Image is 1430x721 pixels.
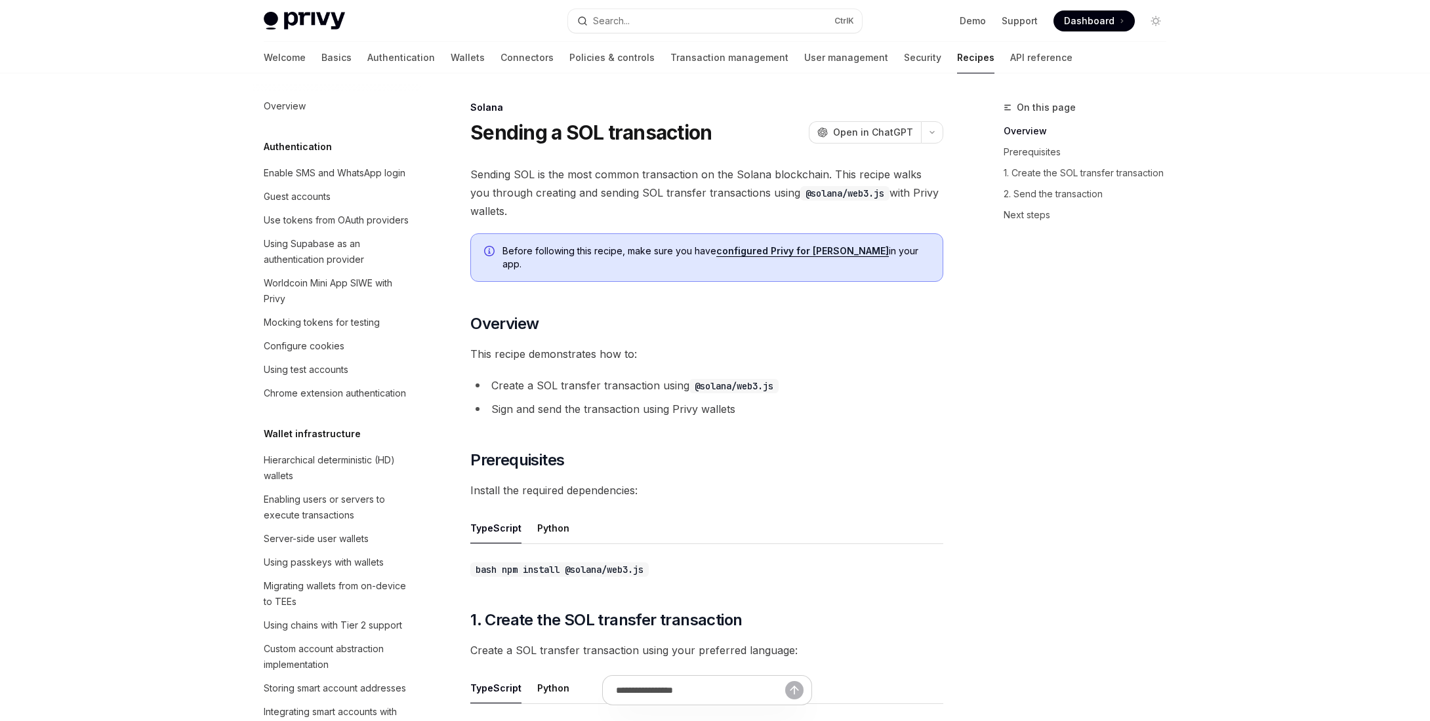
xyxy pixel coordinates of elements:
a: Migrating wallets from on-device to TEEs [253,574,421,614]
a: Using chains with Tier 2 support [253,614,421,637]
code: @solana/web3.js [689,379,779,393]
span: Sending SOL is the most common transaction on the Solana blockchain. This recipe walks you throug... [470,165,943,220]
span: Prerequisites [470,450,564,471]
span: 1. Create the SOL transfer transaction [470,610,742,631]
a: Support [1002,14,1038,28]
div: Migrating wallets from on-device to TEEs [264,578,413,610]
span: Ctrl K [834,16,854,26]
span: Before following this recipe, make sure you have in your app. [502,244,929,271]
a: Recipes [957,42,994,73]
div: Custom account abstraction implementation [264,641,413,672]
a: configured Privy for [PERSON_NAME] [716,245,889,257]
a: API reference [1010,42,1072,73]
a: Guest accounts [253,185,421,208]
a: 2. Send the transaction [1004,184,1177,205]
a: Transaction management [670,42,788,73]
a: Overview [253,94,421,118]
a: Authentication [367,42,435,73]
button: Send message [785,681,804,699]
a: Mocking tokens for testing [253,311,421,334]
div: Mocking tokens for testing [264,315,380,330]
div: Using test accounts [264,362,348,378]
button: TypeScript [470,513,521,543]
a: User management [804,42,888,73]
a: Use tokens from OAuth providers [253,208,421,232]
a: Server-side user wallets [253,527,421,551]
a: Basics [321,42,352,73]
span: Dashboard [1064,14,1114,28]
div: Solana [470,101,943,114]
a: Prerequisites [1004,142,1177,163]
span: Open in ChatGPT [833,126,913,139]
a: Wallets [451,42,485,73]
a: Security [904,42,941,73]
a: Policies & controls [569,42,655,73]
a: Enable SMS and WhatsApp login [253,161,421,185]
a: Storing smart account addresses [253,676,421,700]
a: Chrome extension authentication [253,381,421,405]
span: Create a SOL transfer transaction using your preferred language: [470,641,943,659]
button: Open in ChatGPT [809,121,921,144]
h1: Sending a SOL transaction [470,121,712,144]
span: Install the required dependencies: [470,481,943,499]
div: Configure cookies [264,338,344,354]
svg: Info [484,246,497,259]
span: On this page [1017,100,1076,115]
a: Overview [1004,121,1177,142]
a: Using test accounts [253,358,421,381]
span: Overview [470,313,539,334]
a: Custom account abstraction implementation [253,637,421,676]
h5: Wallet infrastructure [264,426,361,442]
a: Dashboard [1053,10,1135,31]
h5: Authentication [264,139,332,155]
div: Server-side user wallets [264,531,369,547]
div: Using chains with Tier 2 support [264,617,402,633]
button: Search...CtrlK [568,9,862,33]
div: Guest accounts [264,189,331,205]
div: Chrome extension authentication [264,385,406,401]
a: Connectors [500,42,554,73]
button: Python [537,513,569,543]
li: Sign and send the transaction using Privy wallets [470,400,943,418]
span: This recipe demonstrates how to: [470,345,943,363]
a: Worldcoin Mini App SIWE with Privy [253,271,421,311]
a: Enabling users or servers to execute transactions [253,488,421,527]
div: Hierarchical deterministic (HD) wallets [264,452,413,484]
a: Using Supabase as an authentication provider [253,232,421,271]
a: 1. Create the SOL transfer transaction [1004,163,1177,184]
code: bash npm install @solana/web3.js [470,562,649,577]
a: Welcome [264,42,306,73]
div: Storing smart account addresses [264,680,406,696]
a: Demo [960,14,986,28]
a: Hierarchical deterministic (HD) wallets [253,448,421,488]
a: Next steps [1004,205,1177,225]
div: Enable SMS and WhatsApp login [264,165,405,181]
li: Create a SOL transfer transaction using [470,376,943,395]
button: Toggle dark mode [1145,10,1166,31]
div: Enabling users or servers to execute transactions [264,492,413,523]
div: Using Supabase as an authentication provider [264,236,413,267]
img: light logo [264,12,345,30]
a: Configure cookies [253,334,421,358]
code: @solana/web3.js [800,186,889,201]
div: Using passkeys with wallets [264,555,384,570]
div: Use tokens from OAuth providers [264,212,409,228]
div: Worldcoin Mini App SIWE with Privy [264,275,413,307]
div: Search... [593,13,630,29]
div: Overview [264,98,306,114]
a: Using passkeys with wallets [253,551,421,574]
